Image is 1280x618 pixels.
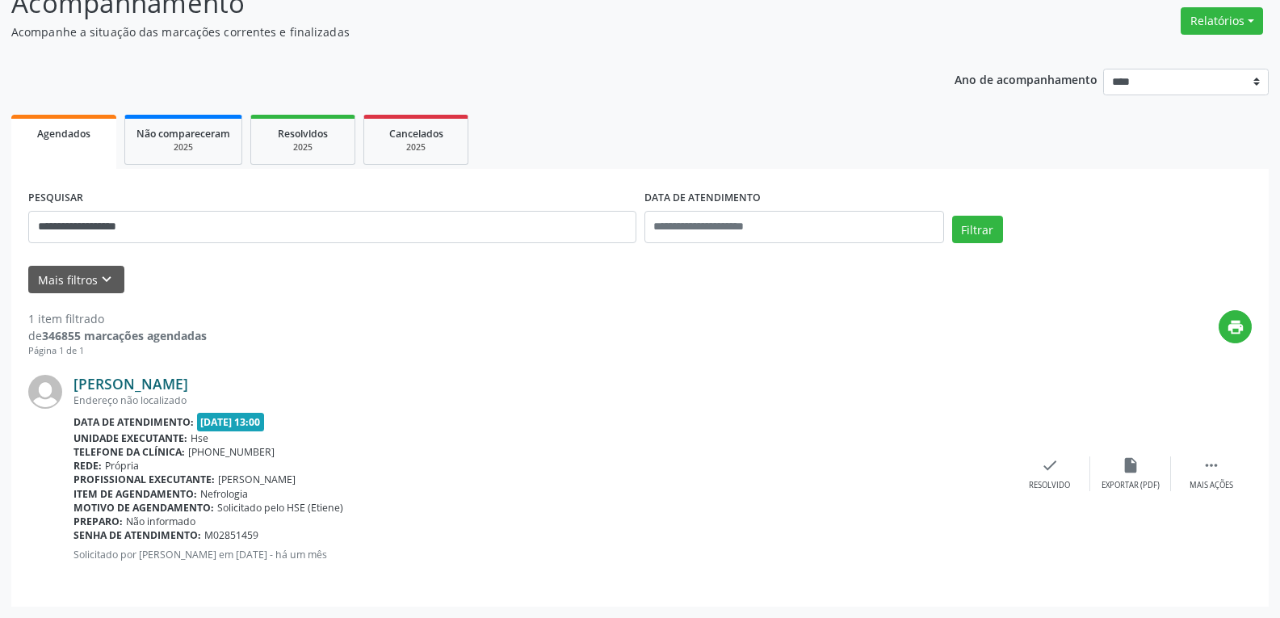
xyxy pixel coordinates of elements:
[389,127,443,141] span: Cancelados
[73,528,201,542] b: Senha de atendimento:
[98,271,115,288] i: keyboard_arrow_down
[73,431,187,445] b: Unidade executante:
[73,445,185,459] b: Telefone da clínica:
[73,473,215,486] b: Profissional executante:
[28,310,207,327] div: 1 item filtrado
[42,328,207,343] strong: 346855 marcações agendadas
[73,501,214,515] b: Motivo de agendamento:
[1122,456,1139,474] i: insert_drive_file
[1181,7,1263,35] button: Relatórios
[1041,456,1059,474] i: check
[200,487,248,501] span: Nefrologia
[952,216,1003,243] button: Filtrar
[188,445,275,459] span: [PHONE_NUMBER]
[1102,480,1160,491] div: Exportar (PDF)
[73,393,1009,407] div: Endereço não localizado
[136,141,230,153] div: 2025
[73,375,188,393] a: [PERSON_NAME]
[11,23,892,40] p: Acompanhe a situação das marcações correntes e finalizadas
[955,69,1097,89] p: Ano de acompanhamento
[217,501,343,515] span: Solicitado pelo HSE (Etiene)
[644,186,761,211] label: DATA DE ATENDIMENTO
[37,127,90,141] span: Agendados
[105,459,139,473] span: Própria
[191,431,208,445] span: Hse
[1202,456,1220,474] i: 
[204,528,258,542] span: M02851459
[136,127,230,141] span: Não compareceram
[126,515,195,528] span: Não informado
[278,127,328,141] span: Resolvidos
[28,344,207,358] div: Página 1 de 1
[73,459,102,473] b: Rede:
[376,141,456,153] div: 2025
[28,186,83,211] label: PESQUISAR
[197,413,265,431] span: [DATE] 13:00
[28,266,124,294] button: Mais filtroskeyboard_arrow_down
[73,548,1009,561] p: Solicitado por [PERSON_NAME] em [DATE] - há um mês
[73,415,194,429] b: Data de atendimento:
[1219,310,1252,343] button: print
[262,141,343,153] div: 2025
[1029,480,1070,491] div: Resolvido
[28,375,62,409] img: img
[28,327,207,344] div: de
[73,487,197,501] b: Item de agendamento:
[1227,318,1244,336] i: print
[1190,480,1233,491] div: Mais ações
[218,473,296,486] span: [PERSON_NAME]
[73,515,123,528] b: Preparo:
